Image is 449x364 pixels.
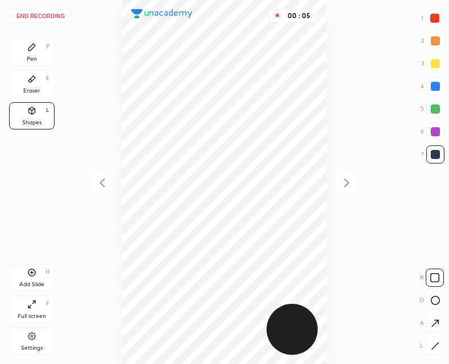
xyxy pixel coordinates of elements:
[46,301,49,307] div: F
[23,88,40,94] div: Eraser
[18,313,46,319] div: Full screen
[419,291,444,309] div: O
[421,9,444,27] div: 1
[19,282,44,287] div: Add Slide
[420,337,444,355] div: L
[421,77,444,95] div: 4
[131,9,193,18] img: logo.38c385cc.svg
[45,269,49,275] div: H
[22,120,41,125] div: Shapes
[421,100,444,118] div: 5
[420,269,444,287] div: R
[21,345,43,351] div: Settings
[9,9,72,23] button: End recording
[421,145,444,164] div: 7
[421,123,444,141] div: 6
[27,56,37,62] div: Pen
[46,107,49,113] div: L
[421,32,444,50] div: 2
[46,76,49,81] div: E
[421,55,444,73] div: 3
[420,314,444,332] div: A
[46,44,49,49] div: P
[285,12,313,20] div: 00 : 05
